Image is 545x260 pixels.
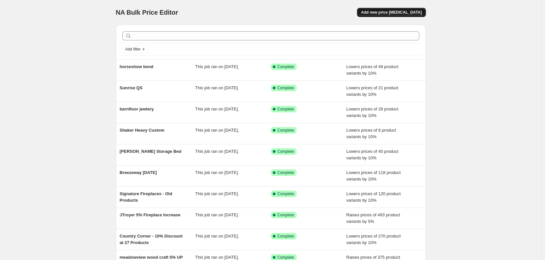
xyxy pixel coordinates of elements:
[277,170,294,175] span: Complete
[277,85,294,91] span: Complete
[195,212,239,217] span: This job ran on [DATE].
[346,107,398,118] span: Lowers prices of 28 product variants by 10%
[277,149,294,154] span: Complete
[357,8,426,17] button: Add new price [MEDICAL_DATA]
[122,45,148,53] button: Add filter
[120,234,183,245] span: Country Corner - 10% Discount at 27 Products
[120,107,154,111] span: barnfloor jewlery
[195,234,239,238] span: This job ran on [DATE].
[277,64,294,69] span: Complete
[346,170,401,181] span: Lowers prices of 118 product variants by 10%
[120,149,181,154] span: [PERSON_NAME] Storage Bed
[195,64,239,69] span: This job ran on [DATE].
[346,128,396,139] span: Lowers prices of 6 product variants by 10%
[120,85,143,90] span: Sunrise QS
[120,170,157,175] span: Breezeway [DATE]
[116,9,178,16] span: NA Bulk Price Editor
[195,128,239,133] span: This job ran on [DATE].
[346,234,401,245] span: Lowers prices of 270 product variants by 10%
[120,212,180,217] span: JTroyer 5% Fireplace Increase
[120,64,153,69] span: horseshow bend
[195,191,239,196] span: This job ran on [DATE].
[346,191,401,203] span: Lowers prices of 120 product variants by 10%
[195,255,239,260] span: This job ran on [DATE].
[346,64,398,76] span: Lowers prices of 49 product variants by 10%
[277,212,294,218] span: Complete
[195,170,239,175] span: This job ran on [DATE].
[120,128,164,133] span: Shaker Heavy Custom
[346,212,400,224] span: Raises prices of 493 product variants by 5%
[346,85,398,97] span: Lowers prices of 21 product variants by 10%
[195,85,239,90] span: This job ran on [DATE].
[125,47,141,52] span: Add filter
[277,128,294,133] span: Complete
[277,107,294,112] span: Complete
[277,191,294,196] span: Complete
[361,10,422,15] span: Add new price [MEDICAL_DATA]
[277,255,294,260] span: Complete
[195,149,239,154] span: This job ran on [DATE].
[120,191,172,203] span: Signature Fireplaces - Old Products
[277,234,294,239] span: Complete
[195,107,239,111] span: This job ran on [DATE].
[346,149,398,160] span: Lowers prices of 40 product variants by 10%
